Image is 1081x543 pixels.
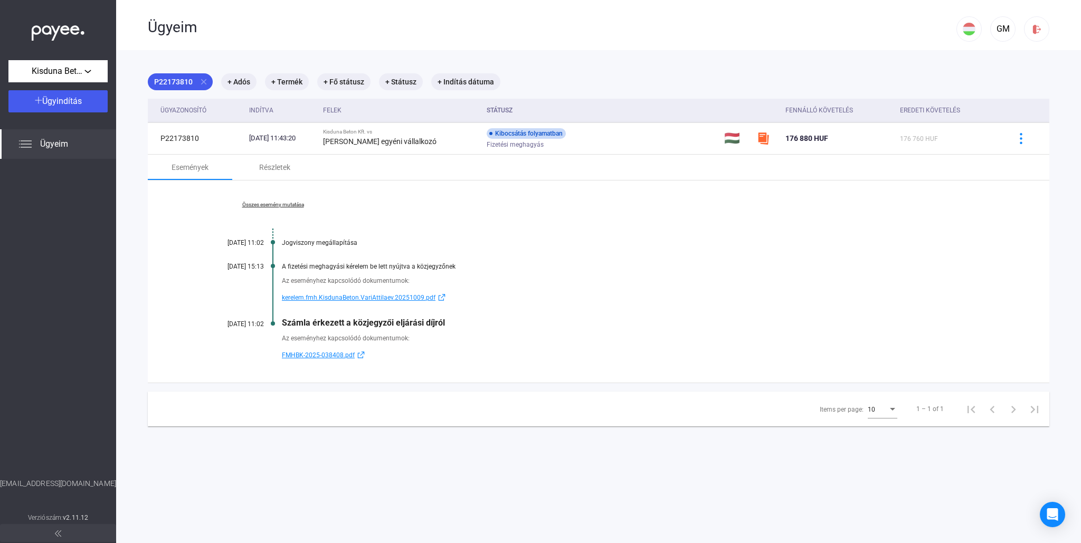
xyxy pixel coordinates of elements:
div: Indítva [249,104,273,117]
img: white-payee-white-dot.svg [32,20,84,41]
div: Az eseményhez kapcsolódó dokumentumok: [282,275,997,286]
img: list.svg [19,138,32,150]
button: Ügyindítás [8,90,108,112]
div: Eredeti követelés [900,104,960,117]
button: GM [990,16,1016,42]
button: Next page [1003,398,1024,420]
button: First page [961,398,982,420]
div: Számla érkezett a közjegyzői eljárási díjról [282,318,997,328]
button: Previous page [982,398,1003,420]
div: [DATE] 11:02 [201,320,264,328]
mat-chip: + Adós [221,73,257,90]
div: Ügyeim [148,18,956,36]
mat-chip: + Fő státusz [317,73,371,90]
div: [DATE] 15:13 [201,263,264,270]
div: Felek [323,104,342,117]
mat-select: Items per page: [868,403,897,415]
div: Kisduna Beton Kft. vs [323,129,478,135]
span: 176 760 HUF [900,135,938,142]
div: Kibocsátás folyamatban [487,128,566,139]
span: Kisduna Beton Kft. [32,65,84,78]
div: Fennálló követelés [785,104,892,117]
div: Felek [323,104,478,117]
img: more-blue [1016,133,1027,144]
button: more-blue [1010,127,1032,149]
span: 176 880 HUF [785,134,828,142]
div: A fizetési meghagyási kérelem be lett nyújtva a közjegyzőnek [282,263,997,270]
img: external-link-blue [435,293,448,301]
strong: [PERSON_NAME] egyéni vállalkozó [323,137,437,146]
div: Eredeti követelés [900,104,997,117]
span: Fizetési meghagyás [487,138,544,151]
span: kerelem.fmh.KisdunaBeton.VariAttilaev.20251009.pdf [282,291,435,304]
mat-chip: + Státusz [379,73,423,90]
div: [DATE] 11:43:20 [249,133,315,144]
button: HU [956,16,982,42]
a: Összes esemény mutatása [201,202,345,208]
td: P22173810 [148,122,245,154]
div: [DATE] 11:02 [201,239,264,246]
button: Kisduna Beton Kft. [8,60,108,82]
div: Események [172,161,208,174]
mat-chip: + Termék [265,73,309,90]
div: 1 – 1 of 1 [916,403,944,415]
span: FMHBK-2025-038408.pdf [282,349,355,361]
span: Ügyindítás [42,96,82,106]
td: 🇭🇺 [720,122,753,154]
div: Jogviszony megállapítása [282,239,997,246]
th: Státusz [482,99,720,122]
div: Részletek [259,161,290,174]
mat-chip: P22173810 [148,73,213,90]
div: GM [994,23,1012,35]
div: Indítva [249,104,315,117]
a: FMHBK-2025-038408.pdfexternal-link-blue [282,349,997,361]
mat-icon: close [199,77,208,87]
div: Az eseményhez kapcsolódó dokumentumok: [282,333,997,344]
div: Items per page: [820,403,864,416]
mat-chip: + Indítás dátuma [431,73,500,90]
img: plus-white.svg [35,97,42,104]
div: Ügyazonosító [160,104,241,117]
strong: v2.11.12 [63,514,88,521]
span: 10 [868,406,875,413]
img: external-link-blue [355,351,367,359]
img: arrow-double-left-grey.svg [55,530,61,537]
a: kerelem.fmh.KisdunaBeton.VariAttilaev.20251009.pdfexternal-link-blue [282,291,997,304]
div: Ügyazonosító [160,104,206,117]
img: logout-red [1031,24,1042,35]
div: Fennálló követelés [785,104,853,117]
img: szamlazzhu-mini [757,132,770,145]
span: Ügyeim [40,138,68,150]
div: Open Intercom Messenger [1040,502,1065,527]
button: logout-red [1024,16,1049,42]
button: Last page [1024,398,1045,420]
img: HU [963,23,975,35]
